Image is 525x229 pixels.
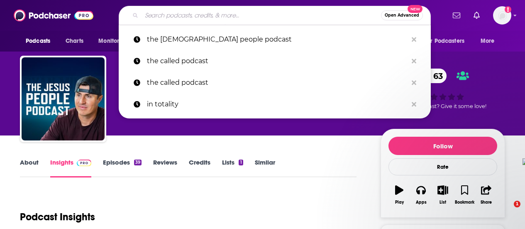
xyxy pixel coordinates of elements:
[497,201,517,221] iframe: Intercom live chat
[119,94,431,115] a: in totality
[381,63,505,115] div: 63Good podcast? Give it some love!
[103,158,142,177] a: Episodes39
[425,69,447,83] span: 63
[222,158,243,177] a: Lists1
[119,72,431,94] a: the called podcast
[239,160,243,165] div: 1
[14,7,93,23] img: Podchaser - Follow, Share and Rate Podcasts
[20,211,95,223] h1: Podcast Insights
[475,33,505,49] button: open menu
[385,13,419,17] span: Open Advanced
[26,35,50,47] span: Podcasts
[481,35,495,47] span: More
[134,160,142,165] div: 39
[408,5,422,13] span: New
[388,137,497,155] button: Follow
[20,33,61,49] button: open menu
[153,158,177,177] a: Reviews
[147,94,408,115] p: in totality
[119,29,431,50] a: the [DEMOGRAPHIC_DATA] people podcast
[425,35,464,47] span: For Podcasters
[255,158,275,177] a: Similar
[470,8,483,22] a: Show notifications dropdown
[147,29,408,50] p: the jesus people podcast
[22,57,105,140] img: Jesus People Podcast
[399,103,486,109] span: Good podcast? Give it some love!
[119,6,431,25] div: Search podcasts, credits, & more...
[50,158,91,177] a: InsightsPodchaser Pro
[505,6,511,13] svg: Add a profile image
[20,158,39,177] a: About
[119,50,431,72] a: the called podcast
[449,8,464,22] a: Show notifications dropdown
[60,33,88,49] a: Charts
[419,33,476,49] button: open menu
[493,6,511,25] img: User Profile
[147,72,408,94] p: the called podcast
[98,35,128,47] span: Monitoring
[77,160,91,166] img: Podchaser Pro
[493,6,511,25] button: Show profile menu
[381,10,423,20] button: Open AdvancedNew
[493,6,511,25] span: Logged in as amandawoods
[514,201,520,207] span: 1
[147,50,408,72] p: the called podcast
[417,69,447,83] a: 63
[66,35,83,47] span: Charts
[189,158,210,177] a: Credits
[93,33,139,49] button: open menu
[142,9,381,22] input: Search podcasts, credits, & more...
